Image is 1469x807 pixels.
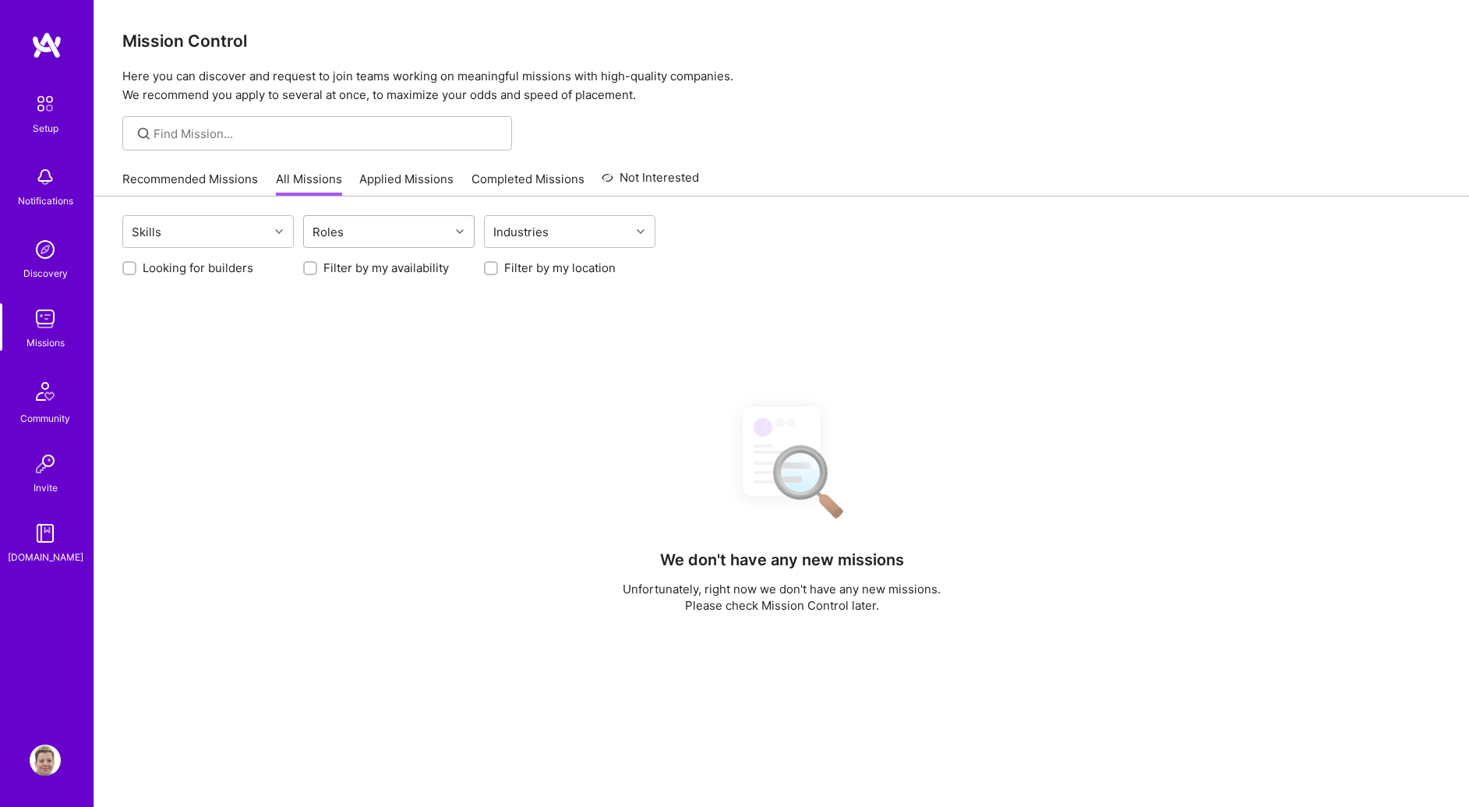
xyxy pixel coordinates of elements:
img: User Avatar [30,745,61,776]
div: Community [20,410,70,427]
a: Not Interested [602,168,699,196]
img: Invite [30,448,61,480]
div: Setup [33,120,58,136]
div: Roles [309,221,348,243]
img: No Results [715,393,848,529]
a: All Missions [276,171,342,196]
i: icon Chevron [275,228,283,235]
label: Filter by my location [504,260,616,276]
p: Please check Mission Control later. [623,597,941,614]
div: Missions [26,334,65,351]
img: setup [29,87,62,120]
p: Here you can discover and request to join teams working on meaningful missions with high-quality ... [122,67,1441,104]
div: Notifications [18,193,73,209]
a: Recommended Missions [122,171,258,196]
img: Community [26,373,64,410]
i: icon Chevron [637,228,644,235]
div: Discovery [23,265,68,281]
a: User Avatar [26,745,65,776]
i: icon SearchGrey [135,125,153,143]
div: Invite [34,480,58,496]
img: guide book [30,518,61,549]
p: Unfortunately, right now we don't have any new missions. [623,581,941,597]
a: Completed Missions [471,171,584,196]
div: Skills [128,221,165,243]
img: bell [30,161,61,193]
img: logo [31,31,62,59]
img: discovery [30,234,61,265]
label: Looking for builders [143,260,253,276]
a: Applied Missions [359,171,454,196]
h4: We don't have any new missions [660,550,904,569]
h3: Mission Control [122,31,1441,51]
div: Industries [489,221,553,243]
img: teamwork [30,303,61,334]
input: Find Mission... [154,126,500,142]
label: Filter by my availability [323,260,449,276]
i: icon Chevron [456,228,464,235]
div: [DOMAIN_NAME] [8,549,83,565]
